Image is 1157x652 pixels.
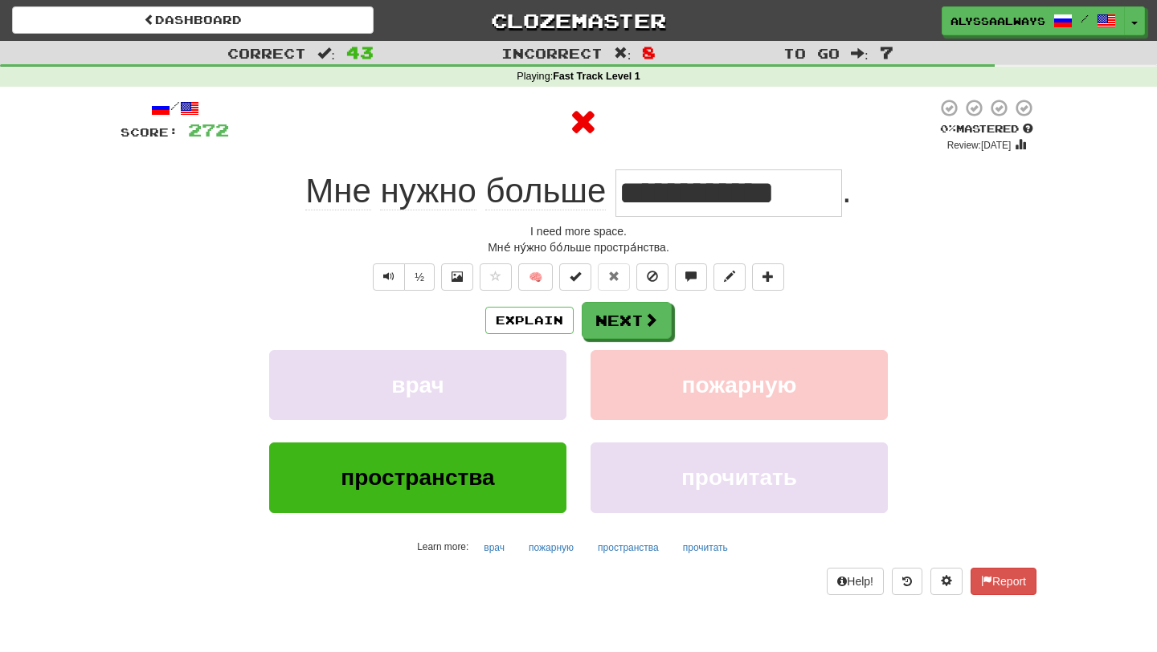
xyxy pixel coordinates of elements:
span: 43 [346,43,374,62]
small: Review: [DATE] [947,140,1012,151]
span: / [1081,13,1089,24]
button: Ignore sentence (alt+i) [636,263,668,291]
span: : [851,47,869,60]
span: Мне [305,172,371,210]
button: Show image (alt+x) [441,263,473,291]
span: 272 [188,120,229,140]
button: прочитать [591,442,888,512]
span: : [317,47,335,60]
span: . [842,172,852,210]
span: Incorrect [501,45,603,61]
button: пространства [269,442,566,512]
span: Score: [121,125,178,139]
button: врач [269,350,566,420]
button: Edit sentence (alt+d) [713,263,746,291]
span: Correct [227,45,306,61]
button: ½ [404,263,435,291]
span: нужно [380,172,476,210]
button: Round history (alt+y) [892,568,922,595]
div: Мне́ ну́жно бо́льше простра́нства. [121,239,1036,255]
div: Text-to-speech controls [370,263,435,291]
button: пожарную [520,536,583,560]
span: врач [391,373,444,397]
button: Next [582,302,672,339]
button: Play sentence audio (ctl+space) [373,263,405,291]
div: / [121,98,229,118]
div: I need more space. [121,223,1036,239]
span: : [614,47,632,60]
button: пространства [589,536,668,560]
div: Mastered [937,122,1036,137]
a: Clozemaster [398,6,759,35]
button: Help! [827,568,884,595]
span: прочитать [681,465,797,490]
button: Set this sentence to 100% Mastered (alt+m) [559,263,591,291]
button: Explain [485,307,574,334]
span: больше [485,172,606,210]
span: пространства [341,465,494,490]
span: пожарную [682,373,797,397]
a: Dashboard [12,6,374,34]
span: alyssaalways [951,14,1045,28]
button: Reset to 0% Mastered (alt+r) [598,263,630,291]
strong: Fast Track Level 1 [553,71,640,82]
a: alyssaalways / [942,6,1125,35]
button: прочитать [674,536,737,560]
button: пожарную [591,350,888,420]
button: 🧠 [518,263,553,291]
button: врач [475,536,513,560]
small: Learn more: [417,541,468,552]
button: Report [971,568,1036,595]
span: 7 [880,43,893,62]
span: 8 [642,43,656,62]
button: Add to collection (alt+a) [752,263,784,291]
button: Discuss sentence (alt+u) [675,263,707,291]
button: Favorite sentence (alt+f) [480,263,512,291]
span: To go [783,45,840,61]
span: 0 % [940,122,956,135]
